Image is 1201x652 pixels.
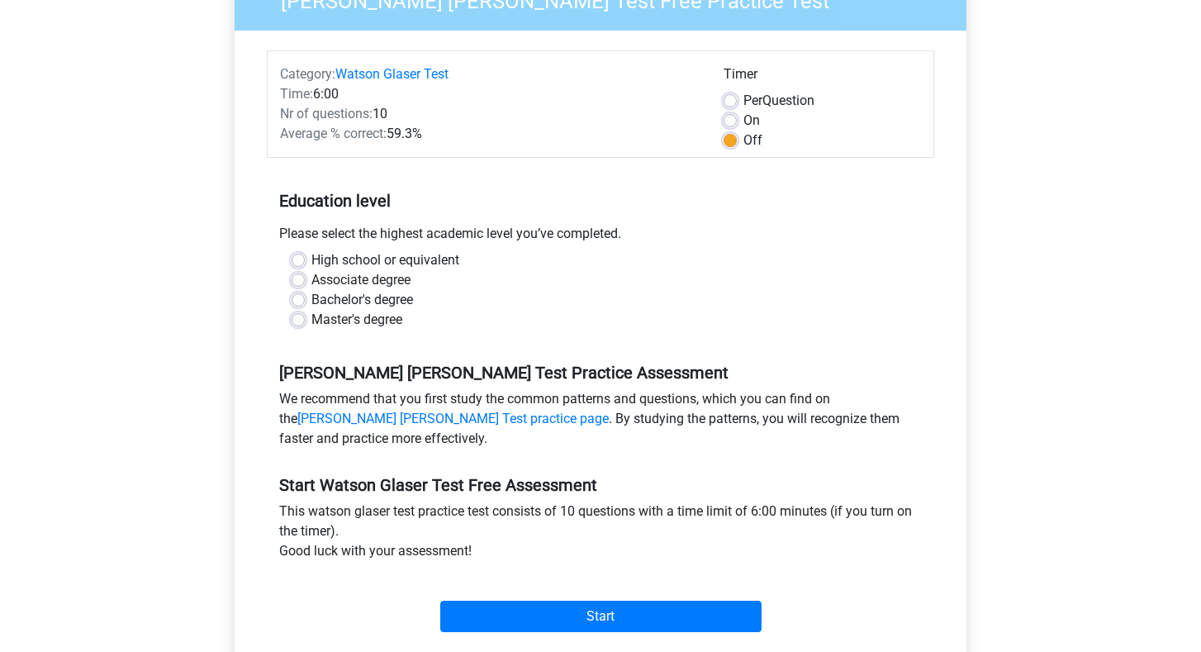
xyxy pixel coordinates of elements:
input: Start [440,601,762,632]
div: We recommend that you first study the common patterns and questions, which you can find on the . ... [267,389,934,455]
label: On [743,111,760,131]
div: Please select the highest academic level you’ve completed. [267,224,934,250]
div: 59.3% [268,124,711,144]
label: Master's degree [311,310,402,330]
a: [PERSON_NAME] [PERSON_NAME] Test practice page [297,411,609,426]
label: Question [743,91,814,111]
a: Watson Glaser Test [335,66,449,82]
div: Timer [724,64,921,91]
span: Per [743,93,762,108]
label: Associate degree [311,270,411,290]
div: 6:00 [268,84,711,104]
span: Nr of questions: [280,106,373,121]
div: 10 [268,104,711,124]
h5: Start Watson Glaser Test Free Assessment [279,475,922,495]
label: Off [743,131,762,150]
span: Time: [280,86,313,102]
span: Average % correct: [280,126,387,141]
label: High school or equivalent [311,250,459,270]
label: Bachelor's degree [311,290,413,310]
span: Category: [280,66,335,82]
h5: [PERSON_NAME] [PERSON_NAME] Test Practice Assessment [279,363,922,383]
div: This watson glaser test practice test consists of 10 questions with a time limit of 6:00 minutes ... [267,502,934,568]
h5: Education level [279,184,922,217]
